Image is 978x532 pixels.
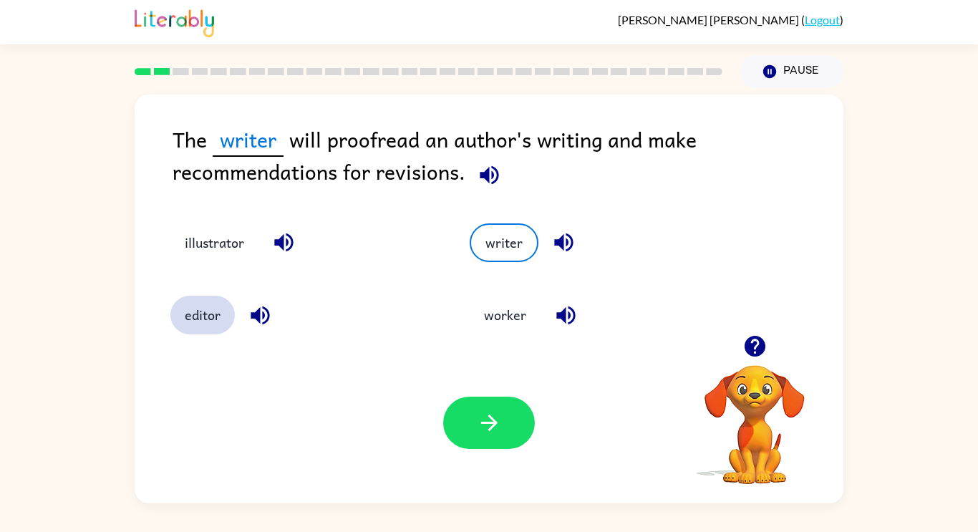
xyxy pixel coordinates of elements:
button: worker [470,296,541,334]
img: Literably [135,6,214,37]
button: illustrator [170,223,258,262]
a: Logout [805,13,840,26]
span: writer [213,123,284,157]
button: editor [170,296,235,334]
div: The will proofread an author's writing and make recommendations for revisions. [173,123,843,195]
button: Pause [740,55,843,88]
span: [PERSON_NAME] [PERSON_NAME] [618,13,801,26]
video: Your browser must support playing .mp4 files to use Literably. Please try using another browser. [683,343,826,486]
div: ( ) [618,13,843,26]
button: writer [470,223,538,262]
